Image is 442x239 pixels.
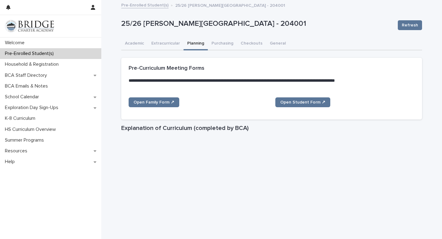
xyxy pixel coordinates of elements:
button: Refresh [398,20,422,30]
span: Open Student Form ↗ [280,100,325,104]
p: 25/26 [PERSON_NAME][GEOGRAPHIC_DATA] - 204001 [121,19,393,28]
span: Open Family Form ↗ [134,100,174,104]
img: V1C1m3IdTEidaUdm9Hs0 [5,20,54,32]
p: Resources [2,148,32,154]
p: Welcome [2,40,29,46]
p: Pre-Enrolled Student(s) [2,51,59,57]
a: Open Student Form ↗ [275,97,330,107]
p: Household & Registration [2,61,64,67]
button: Planning [184,37,208,50]
a: Open Family Form ↗ [129,97,179,107]
p: Exploration Day Sign-Ups [2,105,63,111]
a: Pre-Enrolled Student(s) [121,1,169,8]
button: Checkouts [237,37,266,50]
p: BCA Emails & Notes [2,83,53,89]
button: Purchasing [208,37,237,50]
h2: Pre-Curriculum Meeting Forms [129,65,204,72]
p: 25/26 [PERSON_NAME][GEOGRAPHIC_DATA] - 204001 [175,2,285,8]
button: Academic [121,37,148,50]
p: Summer Programs [2,137,49,143]
h1: Explanation of Curriculum (completed by BCA) [121,124,422,132]
button: General [266,37,289,50]
p: BCA Staff Directory [2,72,52,78]
span: Refresh [402,22,418,28]
p: Help [2,159,20,165]
p: HS Curriculum Overview [2,127,61,132]
p: K-8 Curriculum [2,116,40,121]
p: School Calendar [2,94,44,100]
button: Extracurricular [148,37,184,50]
